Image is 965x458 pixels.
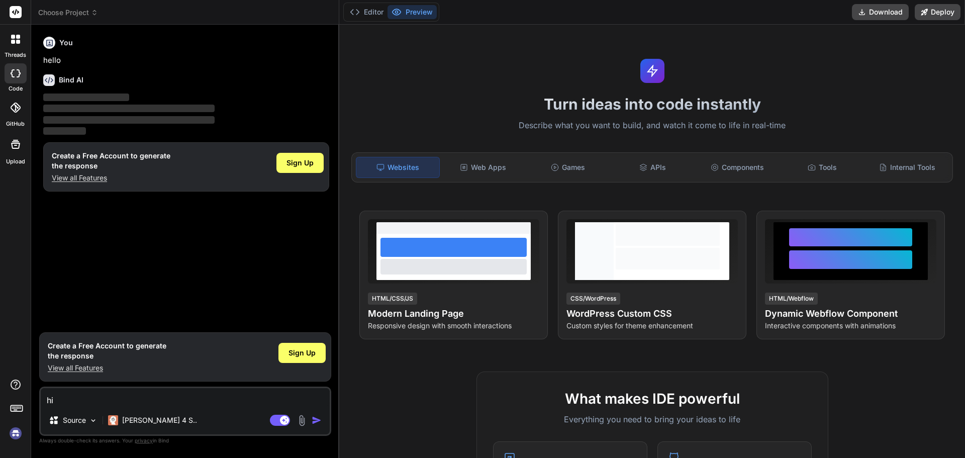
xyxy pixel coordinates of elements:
[9,84,23,93] label: code
[566,307,738,321] h4: WordPress Custom CSS
[52,151,170,171] h1: Create a Free Account to generate the response
[7,425,24,442] img: signin
[288,348,316,358] span: Sign Up
[442,157,525,178] div: Web Apps
[43,94,129,101] span: ‌
[865,157,948,178] div: Internal Tools
[493,388,812,409] h2: What makes IDE powerful
[39,436,331,445] p: Always double-check its answers. Your in Bind
[356,157,440,178] div: Websites
[48,341,166,361] h1: Create a Free Account to generate the response
[135,437,153,443] span: privacy
[527,157,610,178] div: Games
[48,363,166,373] p: View all Features
[41,388,330,406] textarea: hi
[6,157,25,166] label: Upload
[38,8,98,18] span: Choose Project
[368,307,539,321] h4: Modern Landing Page
[5,51,26,59] label: threads
[108,415,118,425] img: Claude 4 Sonnet
[696,157,779,178] div: Components
[388,5,437,19] button: Preview
[312,415,322,425] img: icon
[59,75,83,85] h6: Bind AI
[286,158,314,168] span: Sign Up
[368,293,417,305] div: HTML/CSS/JS
[43,116,215,124] span: ‌
[63,415,86,425] p: Source
[765,293,818,305] div: HTML/Webflow
[566,321,738,331] p: Custom styles for theme enhancement
[493,413,812,425] p: Everything you need to bring your ideas to life
[89,416,98,425] img: Pick Models
[852,4,909,20] button: Download
[122,415,197,425] p: [PERSON_NAME] 4 S..
[345,95,959,113] h1: Turn ideas into code instantly
[345,119,959,132] p: Describe what you want to build, and watch it come to life in real-time
[566,293,620,305] div: CSS/WordPress
[43,55,329,66] p: hello
[43,127,86,135] span: ‌
[6,120,25,128] label: GitHub
[59,38,73,48] h6: You
[765,321,936,331] p: Interactive components with animations
[611,157,694,178] div: APIs
[52,173,170,183] p: View all Features
[296,415,308,426] img: attachment
[781,157,864,178] div: Tools
[915,4,960,20] button: Deploy
[368,321,539,331] p: Responsive design with smooth interactions
[765,307,936,321] h4: Dynamic Webflow Component
[43,105,215,112] span: ‌
[346,5,388,19] button: Editor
